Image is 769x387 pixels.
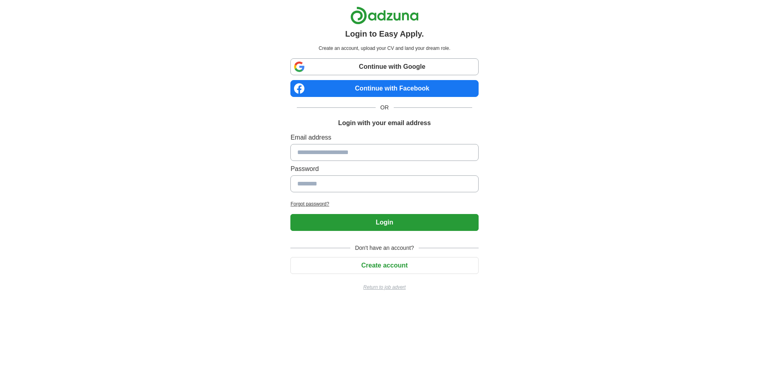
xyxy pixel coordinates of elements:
[290,164,478,174] label: Password
[290,257,478,274] button: Create account
[376,103,394,112] span: OR
[338,118,431,128] h1: Login with your email address
[350,6,419,25] img: Adzuna logo
[290,262,478,269] a: Create account
[290,133,478,142] label: Email address
[290,284,478,291] a: Return to job advert
[290,214,478,231] button: Login
[290,58,478,75] a: Continue with Google
[345,28,424,40] h1: Login to Easy Apply.
[292,45,477,52] p: Create an account, upload your CV and land your dream role.
[290,200,478,208] a: Forgot password?
[350,244,419,252] span: Don't have an account?
[290,80,478,97] a: Continue with Facebook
